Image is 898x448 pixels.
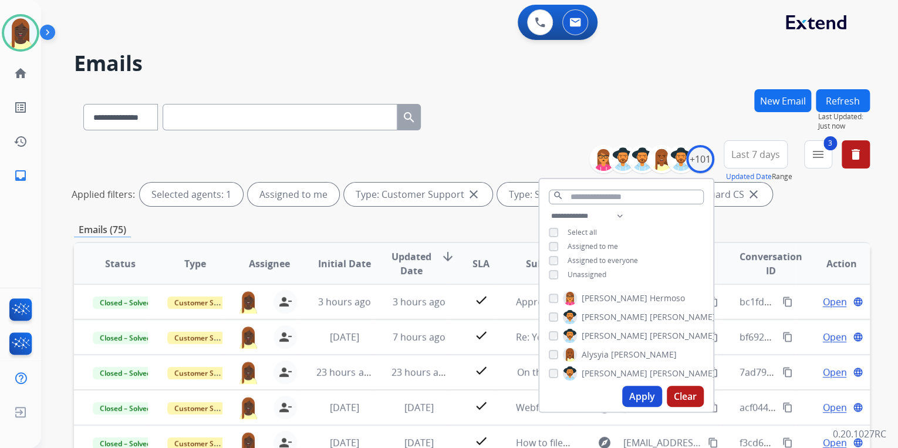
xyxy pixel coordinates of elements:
[582,330,647,342] span: [PERSON_NAME]
[708,367,718,378] mat-icon: content_copy
[278,295,292,309] mat-icon: person_remove
[853,437,863,448] mat-icon: language
[93,297,158,309] span: Closed – Solved
[853,332,863,342] mat-icon: language
[517,366,569,379] span: On the spot
[726,172,772,181] button: Updated Date
[497,183,651,206] div: Type: Shipping Protection
[853,402,863,413] mat-icon: language
[782,437,793,448] mat-icon: content_copy
[686,145,714,173] div: +101
[582,311,647,323] span: [PERSON_NAME]
[515,331,632,343] span: Re: Your Chrome Kit Claim
[822,365,846,379] span: Open
[568,270,606,279] span: Unassigned
[404,401,434,414] span: [DATE]
[472,257,489,271] span: SLA
[105,257,136,271] span: Status
[278,365,292,379] mat-icon: person_remove
[650,311,715,323] span: [PERSON_NAME]
[474,363,488,378] mat-icon: check
[822,295,846,309] span: Open
[278,330,292,344] mat-icon: person_remove
[568,241,618,251] span: Assigned to me
[708,402,718,413] mat-icon: content_copy
[582,349,609,361] span: Alysyia
[93,402,158,415] span: Closed – Solved
[515,295,693,308] span: Approved: Tremendous Card Fulfillment
[853,297,863,307] mat-icon: language
[474,328,488,342] mat-icon: check
[849,147,863,161] mat-icon: delete
[795,243,870,284] th: Action
[782,402,793,413] mat-icon: content_copy
[754,89,811,112] button: New Email
[726,171,792,181] span: Range
[237,396,259,419] img: agent-avatar
[237,361,259,384] img: agent-avatar
[811,147,825,161] mat-icon: menu
[249,257,290,271] span: Assignee
[515,401,781,414] span: Webform from [EMAIL_ADDRESS][DOMAIN_NAME] on [DATE]
[622,386,662,407] button: Apply
[13,66,28,80] mat-icon: home
[568,227,597,237] span: Select all
[329,331,359,343] span: [DATE]
[782,297,793,307] mat-icon: content_copy
[708,437,718,448] mat-icon: content_copy
[568,255,638,265] span: Assigned to everyone
[167,332,244,344] span: Customer Support
[582,292,647,304] span: [PERSON_NAME]
[74,52,870,75] h2: Emails
[818,122,870,131] span: Just now
[391,366,450,379] span: 23 hours ago
[391,250,431,278] span: Updated Date
[329,401,359,414] span: [DATE]
[822,400,846,415] span: Open
[804,140,832,169] button: 3
[4,16,37,49] img: avatar
[731,152,780,157] span: Last 7 days
[667,386,704,407] button: Clear
[318,257,370,271] span: Initial Date
[402,110,416,124] mat-icon: search
[237,290,259,314] img: agent-avatar
[13,169,28,183] mat-icon: inbox
[582,368,647,379] span: [PERSON_NAME]
[316,366,374,379] span: 23 hours ago
[833,427,886,441] p: 0.20.1027RC
[526,257,561,271] span: Subject
[474,293,488,307] mat-icon: check
[13,100,28,114] mat-icon: list_alt
[237,325,259,349] img: agent-avatar
[248,183,339,206] div: Assigned to me
[140,183,243,206] div: Selected agents: 1
[167,367,244,379] span: Customer Support
[74,223,131,237] p: Emails (75)
[818,112,870,122] span: Last Updated:
[724,140,788,169] button: Last 7 days
[823,136,837,150] span: 3
[278,400,292,415] mat-icon: person_remove
[782,332,793,342] mat-icon: content_copy
[318,295,370,308] span: 3 hours ago
[650,330,715,342] span: [PERSON_NAME]
[782,367,793,378] mat-icon: content_copy
[167,297,244,309] span: Customer Support
[816,89,870,112] button: Refresh
[650,368,715,379] span: [PERSON_NAME]
[708,297,718,307] mat-icon: content_copy
[474,434,488,448] mat-icon: check
[441,250,455,264] mat-icon: arrow_downward
[72,187,135,201] p: Applied filters:
[167,402,244,415] span: Customer Support
[747,187,761,201] mat-icon: close
[93,332,158,344] span: Closed – Solved
[822,330,846,344] span: Open
[93,367,158,379] span: Closed – Solved
[344,183,492,206] div: Type: Customer Support
[708,332,718,342] mat-icon: content_copy
[393,331,445,343] span: 7 hours ago
[474,399,488,413] mat-icon: check
[393,295,445,308] span: 3 hours ago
